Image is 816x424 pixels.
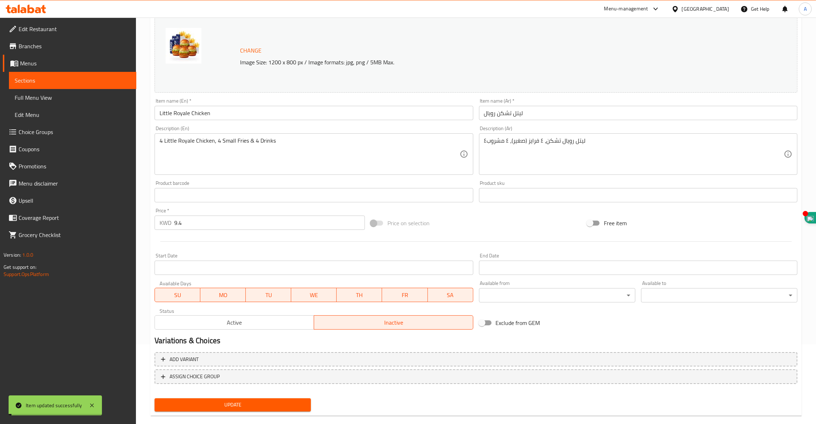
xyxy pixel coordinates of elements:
span: TH [339,290,379,300]
div: ​ [479,288,635,302]
span: Add variant [170,355,199,364]
span: 1.0.0 [22,250,33,260]
span: Change [240,45,262,56]
textarea: 4 Little Royale Chicken, 4 Small Fries & 4 Drinks [160,137,459,171]
span: Full Menu View [15,93,131,102]
button: WE [291,288,337,302]
span: Coupons [19,145,131,153]
span: Exclude from GEM [496,319,540,327]
button: Inactive [314,315,473,330]
span: Choice Groups [19,128,131,136]
a: Support.OpsPlatform [4,270,49,279]
span: Coverage Report [19,213,131,222]
button: SA [428,288,473,302]
span: TU [249,290,288,300]
span: Inactive [317,317,470,328]
textarea: ليتل رويال تشكن، ٤ فرايز (صغير)، ٤ مشروب٤ [484,137,784,171]
button: ASSIGN CHOICE GROUP [155,369,797,384]
input: Enter name En [155,106,473,120]
span: SU [158,290,197,300]
p: Image Size: 1200 x 800 px / Image formats: jpg, png / 5MB Max. [237,58,703,66]
span: Menus [20,59,131,68]
span: SA [431,290,470,300]
button: Active [155,315,314,330]
a: Promotions [3,158,136,175]
input: Please enter product barcode [155,188,473,202]
span: A [804,5,807,13]
span: MO [203,290,243,300]
button: SU [155,288,200,302]
div: Item updated successfully [26,401,82,409]
span: Grocery Checklist [19,231,131,239]
a: Grocery Checklist [3,226,136,243]
span: Free item [604,219,627,227]
button: TU [246,288,291,302]
button: Change [237,43,264,58]
a: Menus [3,55,136,72]
button: Add variant [155,352,797,367]
input: Please enter price [174,216,365,230]
a: Branches [3,38,136,55]
span: Edit Restaurant [19,25,131,33]
div: Menu-management [604,5,648,13]
a: Edit Restaurant [3,20,136,38]
span: Get support on: [4,262,36,272]
span: WE [294,290,334,300]
span: Sections [15,76,131,85]
span: Active [158,317,311,328]
button: Update [155,398,311,411]
a: Full Menu View [9,89,136,106]
button: FR [382,288,427,302]
a: Sections [9,72,136,89]
a: Coupons [3,140,136,158]
input: Enter name Ar [479,106,797,120]
span: Branches [19,42,131,50]
button: MO [200,288,246,302]
div: ​ [641,288,797,302]
a: Edit Menu [9,106,136,123]
span: ASSIGN CHOICE GROUP [170,372,220,381]
a: Coverage Report [3,209,136,226]
span: Menu disclaimer [19,179,131,188]
a: Choice Groups [3,123,136,140]
button: TH [337,288,382,302]
img: 800X600_2638935570801624255.jpg [166,28,201,64]
span: Update [160,400,305,409]
span: Upsell [19,196,131,205]
span: FR [385,290,425,300]
h2: Variations & Choices [155,335,797,346]
span: Edit Menu [15,110,131,119]
span: Price on selection [387,219,430,227]
a: Menu disclaimer [3,175,136,192]
span: Promotions [19,162,131,171]
a: Upsell [3,192,136,209]
div: [GEOGRAPHIC_DATA] [682,5,729,13]
p: KWD [160,218,171,227]
span: Version: [4,250,21,260]
input: Please enter product sku [479,188,797,202]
